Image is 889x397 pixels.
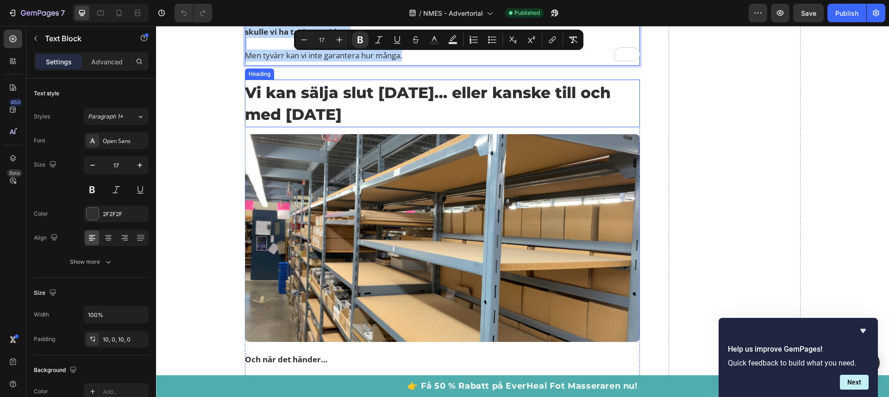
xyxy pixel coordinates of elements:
[728,344,869,355] h2: Help us improve GemPages!
[89,108,484,316] img: gempages_470903544426267870-1af7724e-933c-4f82-9224-46861e5f84b3.jpg
[858,325,869,336] button: Hide survey
[103,137,146,145] div: Open Sans
[514,9,540,17] span: Published
[294,30,583,50] div: Editor contextual toolbar
[34,335,55,343] div: Padding
[156,26,889,397] iframe: To enrich screen reader interactions, please activate Accessibility in Grammarly extension settings
[46,57,72,67] p: Settings
[251,355,481,365] span: 👉 Få 50 % Rabatt på EverHeal Fot Masseraren nu!
[34,287,58,299] div: Size
[835,8,858,18] div: Publish
[175,4,212,22] div: Undo/Redo
[728,359,869,367] p: Quick feedback to build what you need.
[793,4,824,22] button: Save
[45,33,124,44] p: Text Block
[419,8,421,18] span: /
[88,112,123,121] span: Paragraph 1*
[728,325,869,390] div: Help us improve GemPages!
[84,306,148,323] input: Auto
[4,4,69,22] button: 7
[840,375,869,390] button: Next question
[103,210,146,218] div: 2F2F2F
[91,44,116,52] div: Heading
[89,24,484,36] p: Men tyvärr kan vi inte garantera hur många.
[9,99,22,106] div: 450
[34,210,48,218] div: Color
[89,328,172,339] strong: Och när det händer…
[34,136,45,145] div: Font
[34,89,59,98] div: Text style
[34,159,58,171] div: Size
[801,9,816,17] span: Save
[103,388,146,396] div: Add...
[34,112,50,121] div: Styles
[91,57,123,67] p: Advanced
[423,8,483,18] span: NMES - Advertorial
[61,7,65,19] p: 7
[34,232,60,244] div: Align
[7,169,22,177] div: Beta
[34,310,49,319] div: Width
[84,108,149,125] button: Paragraph 1*
[34,364,79,377] div: Background
[34,254,149,270] button: Show more
[70,257,113,267] div: Show more
[89,54,484,101] h2: Vi kan sälja slut [DATE]… eller kanske till och med [DATE]
[34,387,48,396] div: Color
[103,335,146,344] div: 10, 0, 10, 0
[827,4,866,22] button: Publish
